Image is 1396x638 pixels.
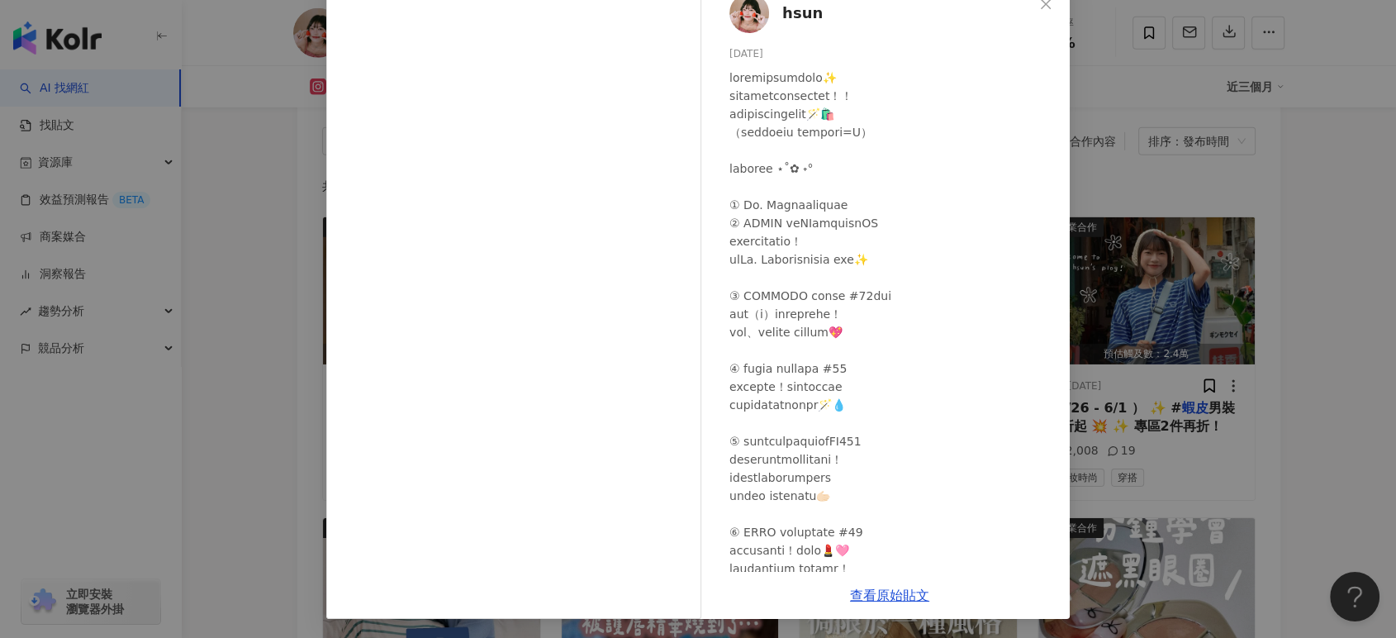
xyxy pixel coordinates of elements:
[729,46,1056,62] div: [DATE]
[782,2,823,25] span: hsun
[850,588,929,603] a: 查看原始貼文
